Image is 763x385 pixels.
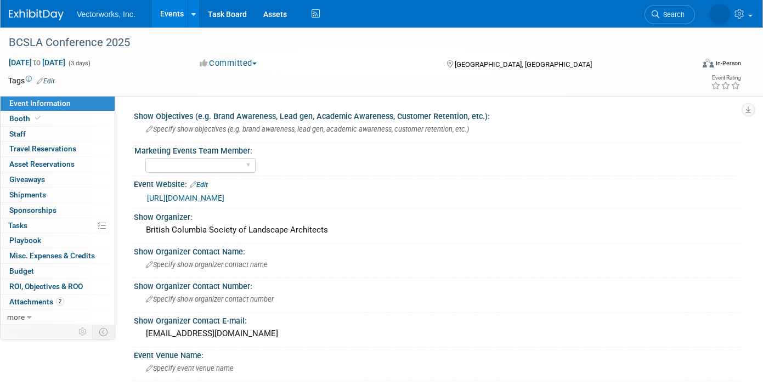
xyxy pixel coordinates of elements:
span: ROI, Objectives & ROO [9,282,83,291]
img: ExhibitDay [9,9,64,20]
div: In-Person [715,59,741,67]
div: Show Organizer: [134,209,741,223]
div: Event Rating [711,75,741,81]
span: [GEOGRAPHIC_DATA], [GEOGRAPHIC_DATA] [455,60,592,69]
span: more [7,313,25,321]
div: Marketing Events Team Member: [134,143,736,156]
span: Search [659,10,685,19]
div: British Columbia Society of Landscape Architects [142,222,733,239]
a: Travel Reservations [1,141,115,156]
a: Tasks [1,218,115,233]
a: Edit [190,181,208,189]
a: Staff [1,127,115,141]
a: Shipments [1,188,115,202]
div: Show Organizer Contact Name: [134,244,741,257]
span: Event Information [9,99,71,107]
span: Playbook [9,236,41,245]
a: Asset Reservations [1,157,115,172]
a: Playbook [1,233,115,248]
div: Event Website: [134,176,741,190]
span: Staff [9,129,26,138]
img: Tania Arabian [709,4,730,25]
a: Misc. Expenses & Credits [1,248,115,263]
a: Edit [37,77,55,85]
td: Toggle Event Tabs [93,325,115,339]
div: Show Objectives (e.g. Brand Awareness, Lead gen, Academic Awareness, Customer Retention, etc.): [134,108,741,122]
span: Vectorworks, Inc. [77,10,135,19]
span: Specify show objectives (e.g. brand awareness, lead gen, academic awareness, customer retention, ... [146,125,469,133]
span: Specify show organizer contact name [146,261,268,269]
a: Giveaways [1,172,115,187]
span: Tasks [8,221,27,230]
i: Booth reservation complete [35,115,41,121]
a: Sponsorships [1,203,115,218]
a: [URL][DOMAIN_NAME] [147,194,224,202]
span: Attachments [9,297,64,306]
span: Booth [9,114,43,123]
span: (3 days) [67,60,91,67]
td: Personalize Event Tab Strip [74,325,93,339]
a: Budget [1,264,115,279]
a: Search [645,5,695,24]
span: Misc. Expenses & Credits [9,251,95,260]
span: Specify event venue name [146,364,234,372]
div: [EMAIL_ADDRESS][DOMAIN_NAME] [142,325,733,342]
span: Shipments [9,190,46,199]
a: Event Information [1,96,115,111]
span: Budget [9,267,34,275]
span: Specify show organizer contact number [146,295,274,303]
span: [DATE] [DATE] [8,58,66,67]
span: Travel Reservations [9,144,76,153]
div: Show Organizer Contact E-mail: [134,313,741,326]
span: Sponsorships [9,206,56,214]
div: Event Venue Name: [134,347,741,361]
span: Giveaways [9,175,45,184]
div: Event Format [632,57,741,73]
span: Asset Reservations [9,160,75,168]
a: Attachments2 [1,295,115,309]
a: ROI, Objectives & ROO [1,279,115,294]
div: BCSLA Conference 2025 [5,33,679,53]
a: Booth [1,111,115,126]
button: Committed [196,58,261,69]
img: Format-Inperson.png [703,59,714,67]
span: 2 [56,297,64,305]
div: Show Organizer Contact Number: [134,278,741,292]
td: Tags [8,75,55,86]
span: to [32,58,42,67]
a: more [1,310,115,325]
